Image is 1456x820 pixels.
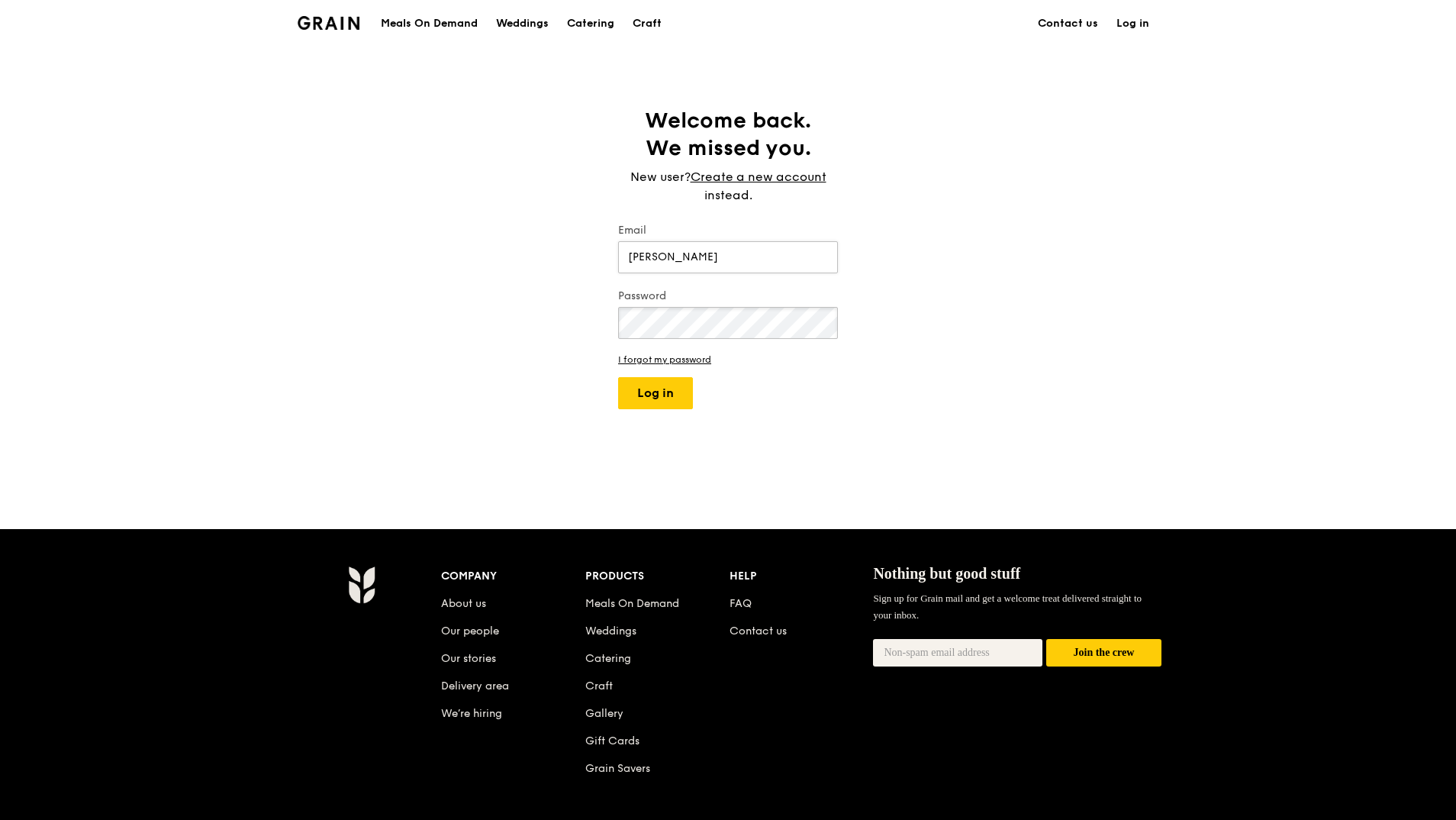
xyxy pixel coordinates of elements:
[585,680,613,692] a: Craft
[585,652,631,665] a: Catering
[633,1,662,47] div: Craft
[1107,1,1158,47] a: Log in
[441,707,502,720] a: We’re hiring
[585,707,623,720] a: Gallery
[496,1,549,47] div: Weddings
[873,592,1142,621] span: Sign up for Grain mail and get a welcome treat delivered straight to your inbox.
[873,639,1042,667] input: Non-spam email address
[585,566,730,587] div: Products
[441,680,509,692] a: Delivery area
[730,566,874,587] div: Help
[381,1,478,47] div: Meals On Demand
[1046,639,1161,667] button: Join the crew
[1029,1,1107,47] a: Contact us
[618,289,838,304] label: Password
[585,625,636,638] a: Weddings
[618,377,693,409] button: Log in
[585,597,679,610] a: Meals On Demand
[630,169,691,184] span: New user?
[441,597,486,610] a: About us
[348,566,375,604] img: Grain
[558,1,623,47] a: Catering
[298,16,359,30] img: Grain
[730,625,787,638] a: Contact us
[618,107,838,162] h1: Welcome back. We missed you.
[704,188,752,202] span: instead.
[585,762,650,775] a: Grain Savers
[585,734,639,747] a: Gift Cards
[730,597,752,610] a: FAQ
[873,565,1020,582] span: Nothing but good stuff
[691,168,826,186] a: Create a new account
[441,566,585,587] div: Company
[441,625,499,638] a: Our people
[618,223,838,238] label: Email
[441,652,496,665] a: Our stories
[618,354,838,365] a: I forgot my password
[567,1,614,47] div: Catering
[623,1,671,47] a: Craft
[487,1,558,47] a: Weddings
